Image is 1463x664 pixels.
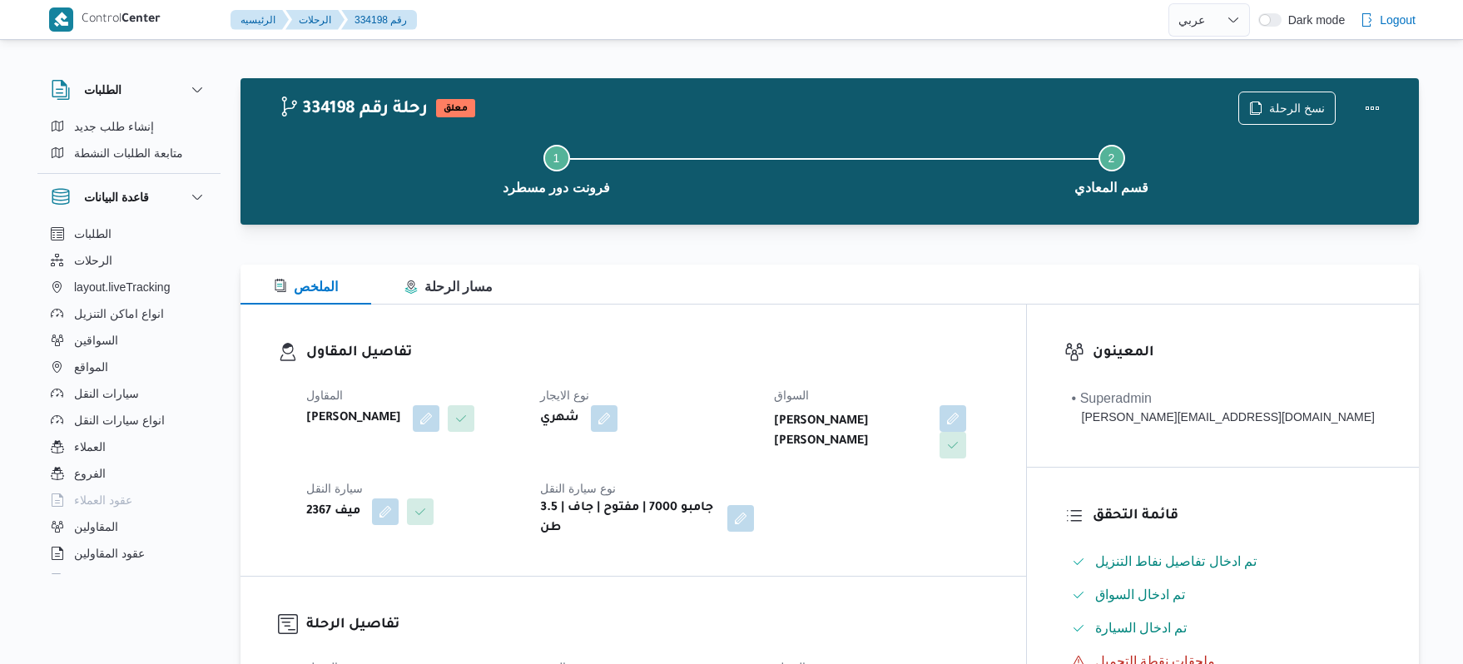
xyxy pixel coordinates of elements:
button: Actions [1356,92,1389,125]
button: تم ادخال السيارة [1065,615,1381,642]
span: تم ادخال تفاصيل نفاط التنزيل [1095,554,1257,568]
h3: المعينون [1093,342,1381,364]
button: الرحلات [44,247,214,274]
span: الملخص [274,280,338,294]
span: معلق [436,99,475,117]
span: قسم المعادي [1074,178,1148,198]
span: الطلبات [74,224,112,244]
button: اجهزة التليفون [44,567,214,593]
button: سيارات النقل [44,380,214,407]
button: انواع اماكن التنزيل [44,300,214,327]
span: 2 [1108,151,1115,165]
span: نسخ الرحلة [1269,98,1325,118]
span: Logout [1380,10,1416,30]
span: نوع الايجار [540,389,589,402]
span: السواقين [74,330,118,350]
b: جامبو 7000 | مفتوح | جاف | 3.5 طن [540,498,716,538]
div: • Superadmin [1072,389,1375,409]
b: Center [122,13,161,27]
span: • Superadmin mohamed.nabil@illa.com.eg [1072,389,1375,426]
button: قاعدة البيانات [51,187,207,207]
h3: تفاصيل المقاول [306,342,989,364]
div: [PERSON_NAME][EMAIL_ADDRESS][DOMAIN_NAME] [1072,409,1375,426]
span: متابعة الطلبات النشطة [74,143,183,163]
span: layout.liveTracking [74,277,170,297]
button: تم ادخال السواق [1065,582,1381,608]
span: مسار الرحلة [404,280,493,294]
button: فرونت دور مسطرد [279,125,834,211]
button: السواقين [44,327,214,354]
span: تم ادخال السواق [1095,587,1186,602]
div: قاعدة البيانات [37,221,221,581]
h3: قاعدة البيانات [84,187,149,207]
span: المقاولين [74,517,118,537]
span: إنشاء طلب جديد [74,116,154,136]
b: شهري [540,409,579,429]
span: المواقع [74,357,108,377]
button: المواقع [44,354,214,380]
b: [PERSON_NAME] [PERSON_NAME] [774,412,929,452]
button: عقود العملاء [44,487,214,513]
button: قسم المعادي [834,125,1389,211]
span: الفروع [74,463,106,483]
span: اجهزة التليفون [74,570,143,590]
span: تم ادخال تفاصيل نفاط التنزيل [1095,552,1257,572]
b: معلق [444,104,468,114]
span: المقاول [306,389,343,402]
button: انواع سيارات النقل [44,407,214,434]
button: الرحلات [285,10,345,30]
button: layout.liveTracking [44,274,214,300]
button: العملاء [44,434,214,460]
h2: 334198 رحلة رقم [279,99,428,121]
span: 1 [553,151,560,165]
button: المقاولين [44,513,214,540]
span: تم ادخال السيارة [1095,618,1188,638]
span: الرحلات [74,250,112,270]
button: الطلبات [51,80,207,100]
button: عقود المقاولين [44,540,214,567]
h3: الطلبات [84,80,122,100]
div: الطلبات [37,113,221,173]
h3: قائمة التحقق [1093,505,1381,528]
button: الرئيسيه [231,10,289,30]
span: عقود العملاء [74,490,132,510]
button: نسخ الرحلة [1238,92,1336,125]
b: ميف 2367 [306,502,360,522]
span: سيارات النقل [74,384,139,404]
span: فرونت دور مسطرد [503,178,610,198]
span: تم ادخال السواق [1095,585,1186,605]
button: إنشاء طلب جديد [44,113,214,140]
h3: تفاصيل الرحلة [306,614,989,637]
span: عقود المقاولين [74,543,145,563]
button: متابعة الطلبات النشطة [44,140,214,166]
span: العملاء [74,437,106,457]
button: Logout [1353,3,1422,37]
button: تم ادخال تفاصيل نفاط التنزيل [1065,548,1381,575]
span: انواع سيارات النقل [74,410,165,430]
span: Dark mode [1282,13,1345,27]
span: تم ادخال السيارة [1095,621,1188,635]
span: سيارة النقل [306,482,363,495]
span: انواع اماكن التنزيل [74,304,164,324]
button: 334198 رقم [341,10,417,30]
img: X8yXhbKr1z7QwAAAABJRU5ErkJggg== [49,7,73,32]
button: الطلبات [44,221,214,247]
button: الفروع [44,460,214,487]
span: السواق [774,389,809,402]
span: نوع سيارة النقل [540,482,616,495]
b: [PERSON_NAME] [306,409,401,429]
